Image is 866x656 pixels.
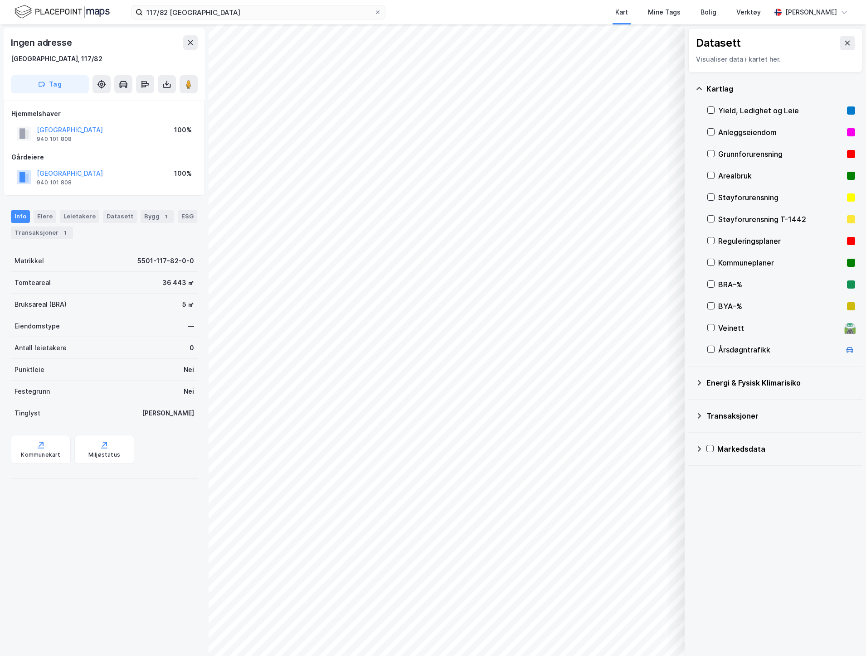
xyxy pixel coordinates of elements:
div: Anleggseiendom [718,127,843,138]
div: 36 443 ㎡ [162,277,194,288]
div: Eiendomstype [15,321,60,332]
div: 5 ㎡ [182,299,194,310]
div: Kontrollprogram for chat [821,613,866,656]
div: Mine Tags [648,7,681,18]
div: Kartlag [706,83,855,94]
div: 1 [60,228,69,237]
div: 0 [190,342,194,353]
div: Antall leietakere [15,342,67,353]
div: Datasett [696,36,741,50]
div: Grunnforurensning [718,149,843,159]
div: Miljøstatus [88,451,120,458]
div: Bolig [701,7,716,18]
div: Ingen adresse [11,35,73,50]
div: Kommunekart [21,451,60,458]
div: Støyforurensning [718,192,843,203]
div: Gårdeiere [11,152,197,163]
div: Transaksjoner [11,227,73,239]
input: Søk på adresse, matrikkel, gårdeiere, leietakere eller personer [143,5,374,19]
div: 940 101 808 [37,135,72,143]
div: BRA–% [718,279,843,290]
div: [GEOGRAPHIC_DATA], 117/82 [11,53,102,64]
div: Festegrunn [15,386,50,397]
div: Nei [184,364,194,375]
div: 5501-117-82-0-0 [137,256,194,266]
div: 100% [174,168,192,179]
div: Punktleie [15,364,44,375]
div: [PERSON_NAME] [785,7,837,18]
div: 100% [174,125,192,135]
div: Bruksareal (BRA) [15,299,67,310]
div: Leietakere [60,210,99,223]
div: Støyforurensning T-1442 [718,214,843,225]
div: BYA–% [718,301,843,312]
div: 1 [161,212,170,221]
div: Kommuneplaner [718,257,843,268]
div: Datasett [103,210,137,223]
div: 🛣️ [844,322,856,334]
div: Tinglyst [15,408,40,419]
div: Markedsdata [717,444,855,454]
div: 940 101 808 [37,179,72,186]
div: Eiere [34,210,56,223]
div: Matrikkel [15,256,44,266]
div: Tomteareal [15,277,51,288]
button: Tag [11,75,89,93]
div: — [188,321,194,332]
div: Verktøy [736,7,761,18]
div: Hjemmelshaver [11,108,197,119]
div: Visualiser data i kartet her. [696,54,855,65]
div: Energi & Fysisk Klimarisiko [706,377,855,388]
img: logo.f888ab2527a4732fd821a326f86c7f29.svg [15,4,110,20]
div: Veinett [718,323,841,333]
div: Nei [184,386,194,397]
div: Info [11,210,30,223]
iframe: Chat Widget [821,613,866,656]
div: ESG [178,210,197,223]
div: Yield, Ledighet og Leie [718,105,843,116]
div: Bygg [141,210,174,223]
div: Transaksjoner [706,410,855,421]
div: Reguleringsplaner [718,236,843,246]
div: [PERSON_NAME] [142,408,194,419]
div: Arealbruk [718,170,843,181]
div: Kart [615,7,628,18]
div: Årsdøgntrafikk [718,344,841,355]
